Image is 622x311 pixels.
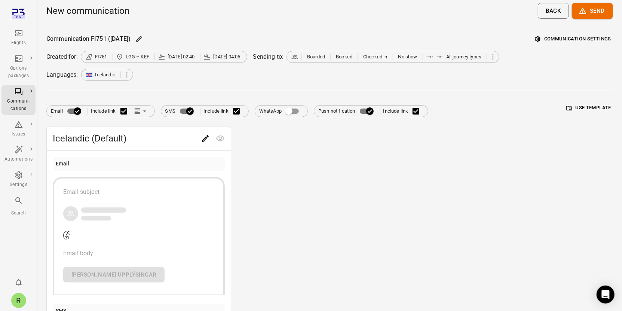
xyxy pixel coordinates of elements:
[446,53,482,61] span: All journey types
[383,103,424,119] label: Include link
[11,275,26,290] button: Notifications
[4,65,33,80] div: Options packages
[259,104,303,118] label: WhatsApp
[168,53,195,61] span: [DATE] 02:40
[81,69,133,81] div: Icelandic
[134,33,145,45] button: Edit
[363,53,387,61] span: Checked in
[287,51,499,63] div: BoardedBookedChecked inNo showAll journey types
[63,249,214,258] div: Email body
[8,290,29,311] button: Rachel
[4,156,33,163] div: Automations
[307,53,325,61] span: Boarded
[46,52,78,61] div: Created for:
[91,103,132,119] label: Include link
[253,52,284,61] div: Sending to:
[1,168,36,191] a: Settings
[4,98,33,113] div: Communi-cations
[63,231,71,240] img: Company logo
[4,39,33,47] div: Flights
[213,53,240,61] span: [DATE] 04:05
[198,131,213,146] button: Edit
[46,70,78,79] div: Languages:
[213,134,228,141] span: Preview
[126,53,149,61] span: LGG – KEF
[4,131,33,138] div: Issues
[4,210,33,217] div: Search
[533,33,613,45] button: Communication settings
[572,3,613,19] button: Send
[538,3,569,19] button: Back
[63,187,214,196] div: Email subject
[165,104,197,118] label: SMS
[46,5,129,17] h1: New communication
[53,132,198,144] span: Icelandic (Default)
[198,134,213,141] span: Edit
[51,104,85,118] label: Email
[1,118,36,140] a: Issues
[318,104,377,118] label: Push notification
[1,27,36,49] a: Flights
[597,286,615,304] div: Open Intercom Messenger
[336,53,352,61] span: Booked
[1,143,36,165] a: Automations
[203,103,244,119] label: Include link
[565,102,613,114] button: Use template
[95,53,107,61] span: FI751
[46,34,131,43] div: Communication FI751 ([DATE])
[4,181,33,189] div: Settings
[53,177,225,295] button: Email subjectCompany logoEmail body[PERSON_NAME] upplýsingar
[56,160,70,168] div: Email
[1,85,36,115] a: Communi-cations
[95,71,115,79] span: Icelandic
[132,106,150,117] button: Link position in email
[1,194,36,219] button: Search
[398,53,417,61] span: No show
[11,293,26,308] div: R
[1,52,36,82] a: Options packages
